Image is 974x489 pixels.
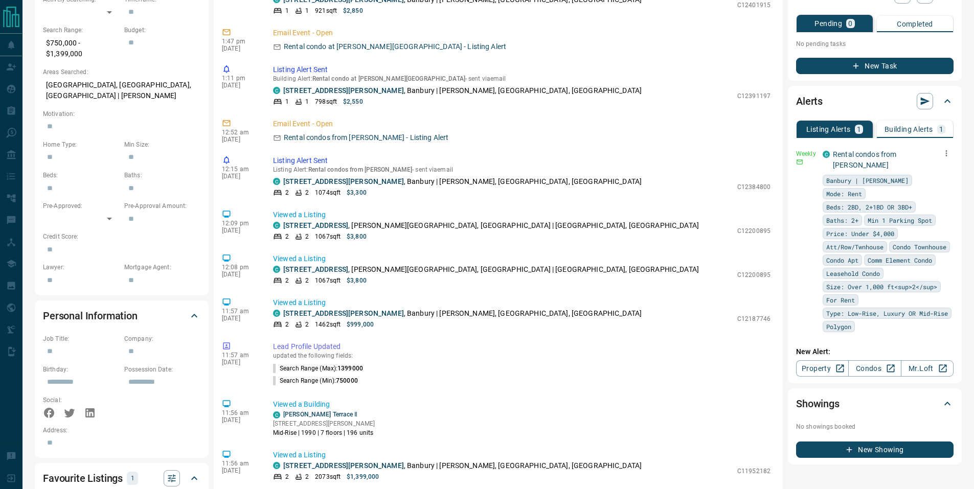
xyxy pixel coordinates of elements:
a: [STREET_ADDRESS][PERSON_NAME] [283,86,404,95]
p: Lawyer: [43,263,119,272]
button: New Showing [796,441,954,458]
p: C11952182 [737,467,771,476]
p: Credit Score: [43,232,200,241]
span: Att/Row/Twnhouse [826,242,884,252]
p: Min Size: [124,140,200,149]
p: [DATE] [222,315,258,322]
p: $750,000 - $1,399,000 [43,35,119,62]
button: New Task [796,58,954,74]
svg: Email [796,158,803,166]
span: Min 1 Parking Spot [868,215,932,225]
span: Polygon [826,321,851,332]
span: Type: Low-Rise, Luxury OR Mid-Rise [826,308,948,318]
div: condos.ca [823,151,830,158]
span: Banbury | [PERSON_NAME] [826,175,909,185]
p: $3,800 [347,276,367,285]
p: $3,800 [347,232,367,241]
p: C12401915 [737,1,771,10]
p: [DATE] [222,467,258,474]
p: 921 sqft [315,6,337,15]
p: Social: [43,395,119,405]
h2: Favourite Listings [43,470,123,486]
span: Leasehold Condo [826,268,880,278]
p: [DATE] [222,136,258,143]
p: Building Alert : - sent via email [273,75,771,82]
p: 798 sqft [315,97,337,106]
span: Rental condos from [PERSON_NAME] [308,166,413,173]
p: 1:47 pm [222,38,258,45]
h2: Alerts [796,93,823,109]
p: New Alert: [796,346,954,357]
p: 1067 sqft [315,276,341,285]
p: 2 [305,232,309,241]
a: Condos [848,360,901,377]
p: 1074 sqft [315,188,341,197]
div: condos.ca [273,266,280,273]
p: [DATE] [222,227,258,234]
p: Email Event - Open [273,119,771,129]
p: 12:08 pm [222,264,258,271]
div: Showings [796,391,954,416]
p: Viewed a Building [273,399,771,410]
span: Price: Under $4,000 [826,228,894,239]
p: 2 [285,472,289,481]
p: 0 [848,20,852,27]
p: No pending tasks [796,36,954,52]
h2: Showings [796,395,840,412]
p: 2 [305,472,309,481]
p: Search Range (Max) : [273,364,363,373]
p: No showings booked [796,422,954,431]
p: Listing Alerts [806,126,851,133]
p: Pre-Approval Amount: [124,201,200,211]
p: [DATE] [222,359,258,366]
div: condos.ca [273,310,280,317]
a: [PERSON_NAME] Terrace Ⅱ [283,411,358,418]
p: Address: [43,426,200,435]
p: Baths: [124,171,200,180]
h2: Personal Information [43,308,138,324]
a: [STREET_ADDRESS][PERSON_NAME] [283,177,404,185]
a: Mr.Loft [901,360,954,377]
p: Completed [897,20,933,28]
p: $3,300 [347,188,367,197]
a: [STREET_ADDRESS][PERSON_NAME] [283,309,404,317]
p: 2 [305,188,309,197]
span: 750000 [336,377,358,384]
p: Mortgage Agent: [124,263,200,272]
p: 1462 sqft [315,320,341,329]
p: Email Event - Open [273,28,771,38]
p: 1 [285,6,289,15]
p: 2 [285,320,289,329]
a: Property [796,360,849,377]
span: Beds: 2BD, 2+1BD OR 3BD+ [826,202,912,212]
div: condos.ca [273,411,280,418]
p: 1 [939,126,943,133]
div: condos.ca [273,222,280,229]
p: Search Range (Min) : [273,376,358,385]
p: Pre-Approved: [43,201,119,211]
a: [STREET_ADDRESS] [283,221,348,229]
p: [DATE] [222,173,258,180]
p: Beds: [43,171,119,180]
p: 1 [130,473,135,484]
p: Possession Date: [124,365,200,374]
p: 2 [285,188,289,197]
span: Rental condo at [PERSON_NAME][GEOGRAPHIC_DATA] [312,75,465,82]
p: , Banbury | [PERSON_NAME], [GEOGRAPHIC_DATA], [GEOGRAPHIC_DATA] [283,176,642,187]
p: , Banbury | [PERSON_NAME], [GEOGRAPHIC_DATA], [GEOGRAPHIC_DATA] [283,308,642,319]
p: Listing Alert Sent [273,64,771,75]
p: 1067 sqft [315,232,341,241]
p: Viewed a Listing [273,209,771,220]
div: condos.ca [273,87,280,94]
p: Viewed a Listing [273,253,771,264]
p: Viewed a Listing [273,450,771,460]
p: [DATE] [222,416,258,424]
p: Job Title: [43,334,119,343]
p: [STREET_ADDRESS][PERSON_NAME] [273,419,375,428]
p: 12:09 pm [222,220,258,227]
p: 11:56 am [222,460,258,467]
p: Listing Alert Sent [273,155,771,166]
p: C12200895 [737,270,771,280]
p: [GEOGRAPHIC_DATA], [GEOGRAPHIC_DATA], [GEOGRAPHIC_DATA] | [PERSON_NAME] [43,77,200,104]
p: 11:57 am [222,352,258,359]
